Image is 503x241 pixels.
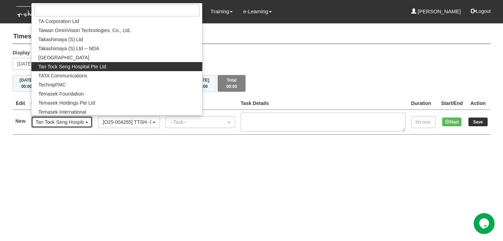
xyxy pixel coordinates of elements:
[15,118,25,125] label: New
[211,3,233,20] a: Training
[38,72,87,79] span: TATA Communications
[411,116,436,128] input: hh:mm
[28,97,96,110] th: Client
[13,97,28,110] th: Edit
[197,84,208,89] span: 00:00
[13,75,490,92] div: Timesheet Week Summary
[466,97,490,110] th: Action
[243,3,272,20] a: e-Learning
[13,75,41,92] button: [DATE]00:00
[38,108,86,115] span: Temasek International
[98,116,160,128] button: [O25-004265] TTSH- CRIO Retreat
[21,84,32,89] span: 00:00
[38,90,84,97] span: Temasek Foundation
[408,97,438,110] th: Duration
[38,27,131,34] span: Taiwan OmniVision Technologies, Co., Ltd.
[411,3,461,20] a: [PERSON_NAME]
[238,97,408,110] th: Task Details
[13,30,490,44] h4: Timesheets
[103,119,151,126] div: [O25-004265] TTSH- CRIO Retreat
[38,81,66,88] span: TechnipFMC
[468,118,488,126] input: Save
[170,119,226,126] div: --Task--
[38,45,99,52] span: Takashimaya (S) Ltd -- NDA
[226,84,237,89] span: 00:00
[34,5,200,16] input: Search
[218,75,246,92] button: Total00:00
[438,97,466,110] th: Start/End
[13,49,58,56] label: Display the week of
[38,18,79,25] span: TA Corporation Ltd
[38,54,89,61] span: [GEOGRAPHIC_DATA]
[38,63,106,70] span: Tan Tock Seng Hospital Pte Ltd
[38,36,83,43] span: Takashimaya (S) Ltd
[466,3,496,20] button: Logout
[36,119,84,126] div: Tan Tock Seng Hospital Pte Ltd
[474,213,496,234] iframe: chat widget
[166,116,235,128] button: --Task--
[31,116,93,128] button: Tan Tock Seng Hospital Pte Ltd
[442,118,461,126] button: Start
[38,99,95,106] span: Temasek Holdings Pte Ltd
